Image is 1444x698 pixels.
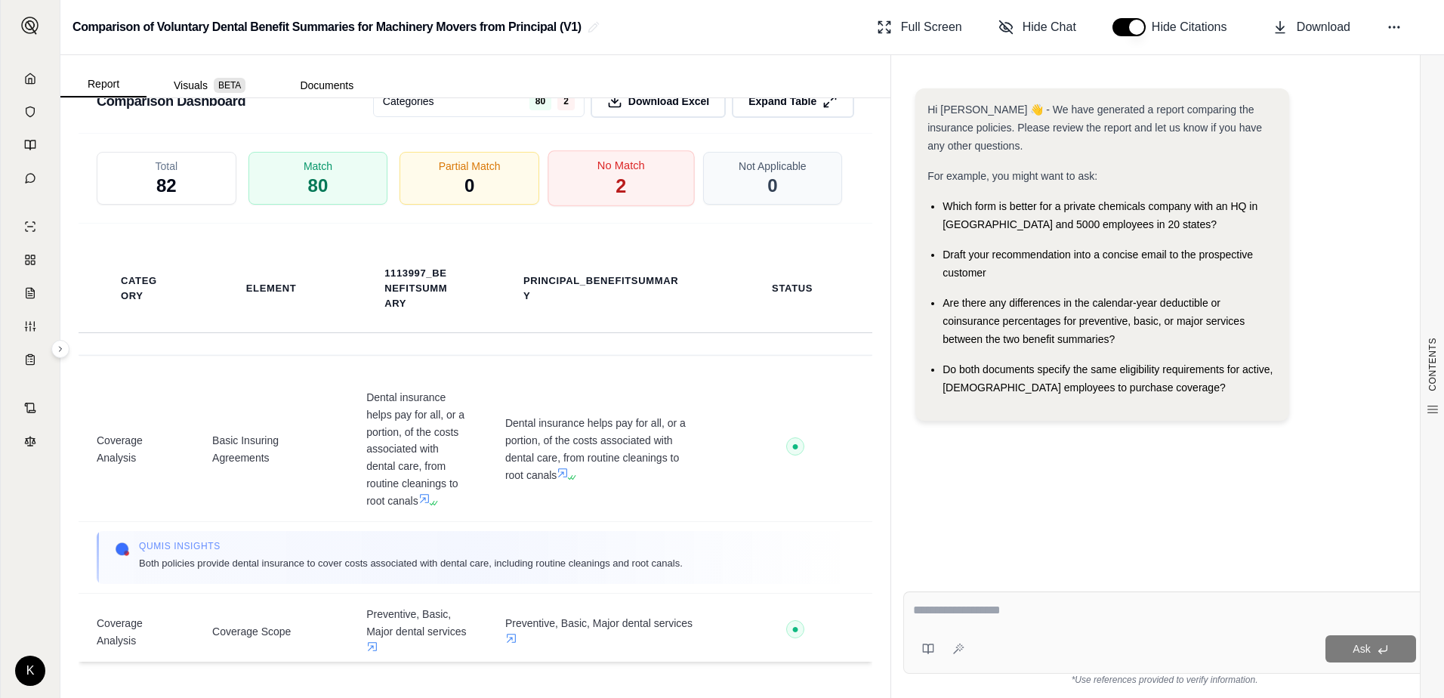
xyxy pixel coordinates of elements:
[943,297,1245,345] span: Are there any differences in the calendar-year deductible or coinsurance percentages for preventi...
[992,12,1082,42] button: Hide Chat
[10,311,51,341] a: Custom Report
[10,212,51,242] a: Single Policy
[15,656,45,686] div: K
[1297,18,1350,36] span: Download
[754,272,831,305] th: Status
[139,540,683,552] span: Qumis INSIGHTS
[10,163,51,193] a: Chat
[212,623,330,641] span: Coverage Scope
[10,393,51,423] a: Contract Analysis
[591,85,726,118] button: Download Excel
[1023,18,1076,36] span: Hide Chat
[308,174,329,198] span: 80
[115,542,130,557] img: Qumis
[739,159,807,174] span: Not Applicable
[51,340,69,358] button: Expand sidebar
[786,437,804,461] button: ●
[557,92,575,110] span: 2
[10,245,51,275] a: Policy Comparisons
[139,555,683,571] span: Both policies provide dental insurance to cover costs associated with dental care, including rout...
[791,623,799,635] span: ●
[214,78,245,93] span: BETA
[505,264,700,313] th: Principal_BenefitSummary
[10,278,51,308] a: Claim Coverage
[366,606,469,657] span: Preventive, Basic, Major dental services
[212,432,330,467] span: Basic Insuring Agreements
[505,415,700,483] span: Dental insurance helps pay for all, or a portion, of the costs associated with dental care, from ...
[732,85,854,118] button: Expand Table
[903,674,1426,686] div: *Use references provided to verify information.
[60,72,147,97] button: Report
[529,92,551,110] span: 80
[505,615,700,650] span: Preventive, Basic, Major dental services
[97,88,245,115] h3: Comparison Dashboard
[786,620,804,644] button: ●
[1427,338,1439,391] span: CONTENTS
[10,130,51,160] a: Prompt Library
[927,103,1262,152] span: Hi [PERSON_NAME] 👋 - We have generated a report comparing the insurance policies. Please review t...
[103,264,176,313] th: Category
[383,94,434,109] span: Categories
[927,170,1097,182] span: For example, you might want to ask:
[943,200,1257,230] span: Which form is better for a private chemicals company with an HQ in [GEOGRAPHIC_DATA] and 5000 emp...
[767,174,777,198] span: 0
[10,97,51,127] a: Documents Vault
[366,257,469,320] th: 1113997_BenefitSummary
[228,272,315,305] th: Element
[10,426,51,456] a: Legal Search Engine
[15,11,45,41] button: Expand sidebar
[273,73,381,97] button: Documents
[616,174,626,199] span: 2
[366,389,469,509] span: Dental insurance helps pay for all, or a portion, of the costs associated with dental care, from ...
[943,249,1253,279] span: Draft your recommendation into a concise email to the prospective customer
[791,440,799,452] span: ●
[156,174,177,198] span: 82
[439,159,501,174] span: Partial Match
[10,63,51,94] a: Home
[147,73,273,97] button: Visuals
[597,158,645,174] span: No Match
[1267,12,1356,42] button: Download
[748,94,816,109] span: Expand Table
[628,94,709,109] span: Download Excel
[10,344,51,375] a: Coverage Table
[21,17,39,35] img: Expand sidebar
[871,12,968,42] button: Full Screen
[156,159,178,174] span: Total
[97,432,176,467] span: Coverage Analysis
[73,14,582,41] h2: Comparison of Voluntary Dental Benefit Summaries for Machinery Movers from Principal (V1)
[901,18,962,36] span: Full Screen
[304,159,332,174] span: Match
[1325,635,1416,662] button: Ask
[373,85,585,117] button: Categories802
[464,174,474,198] span: 0
[1152,18,1236,36] span: Hide Citations
[1353,643,1370,655] span: Ask
[943,363,1273,394] span: Do both documents specify the same eligibility requirements for active, [DEMOGRAPHIC_DATA] employ...
[97,615,176,650] span: Coverage Analysis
